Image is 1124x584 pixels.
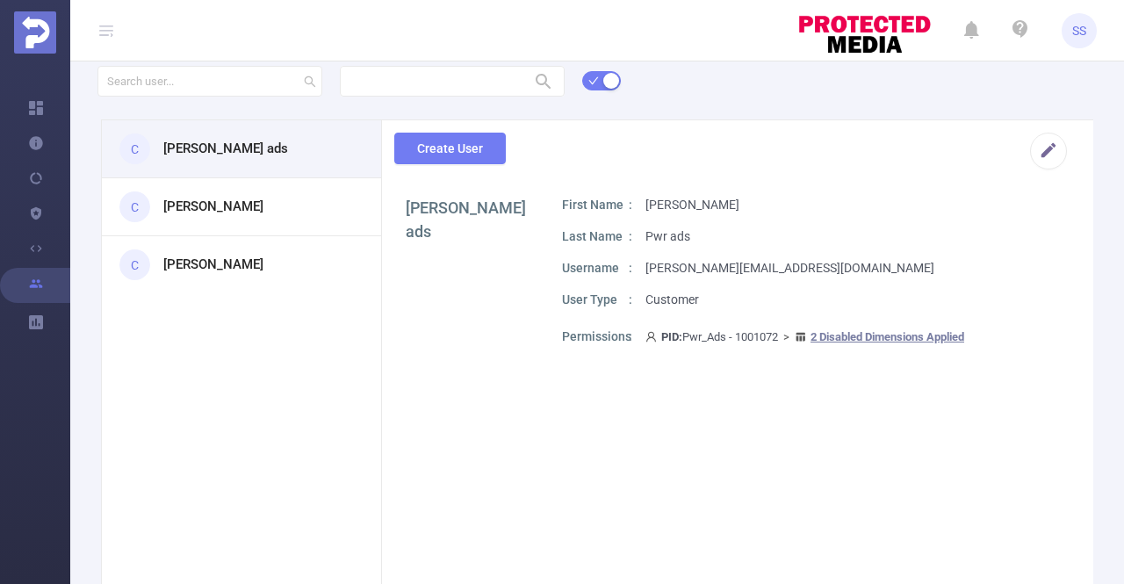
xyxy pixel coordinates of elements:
i: icon: search [304,76,316,88]
input: Search user... [97,66,322,97]
u: 2 Disabled Dimensions Applied [811,330,964,343]
img: Protected Media [14,11,56,54]
p: [PERSON_NAME][EMAIL_ADDRESS][DOMAIN_NAME] [645,259,934,278]
h1: [PERSON_NAME] ads [406,196,526,243]
p: Pwr ads [645,227,690,246]
span: Pwr_Ads - 1001072 [645,330,964,343]
h3: [PERSON_NAME] [163,255,263,275]
b: PID: [661,330,682,343]
p: Customer [645,291,699,309]
span: C [131,190,139,225]
p: User Type [562,291,632,309]
span: C [131,248,139,283]
p: First Name [562,196,632,214]
h3: [PERSON_NAME] ads [163,139,288,159]
p: Permissions [562,328,632,346]
p: [PERSON_NAME] [645,196,739,214]
span: SS [1072,13,1086,48]
p: Username [562,259,632,278]
i: icon: check [588,76,599,86]
span: > [778,330,795,343]
span: C [131,132,139,167]
p: Last Name [562,227,632,246]
button: Create User [394,133,506,164]
h3: [PERSON_NAME] [163,197,263,217]
i: icon: user [645,331,661,342]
